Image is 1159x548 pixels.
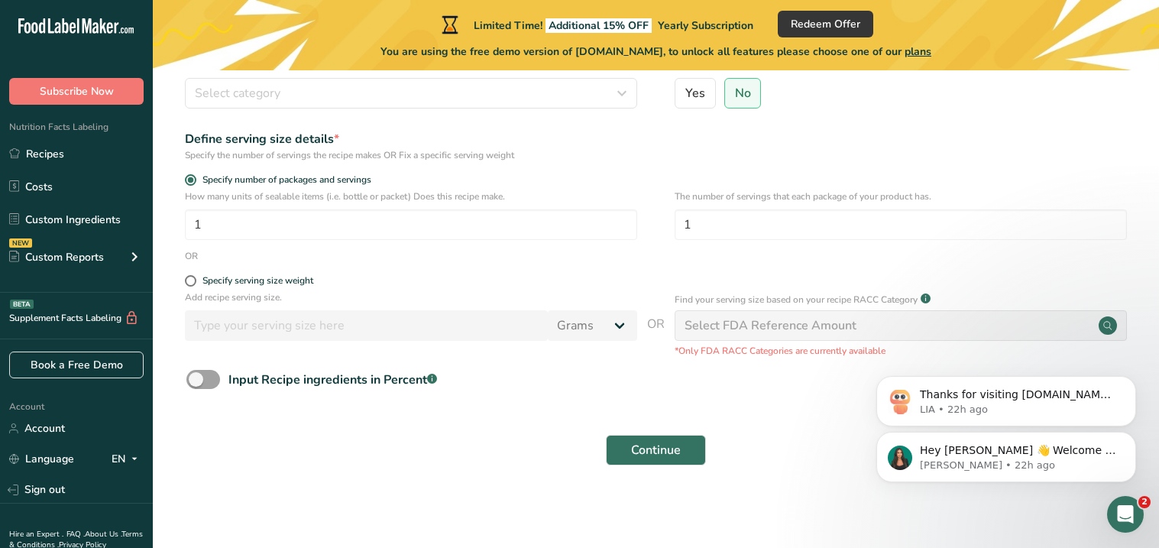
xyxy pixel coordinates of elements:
[195,84,280,102] span: Select category
[185,290,637,304] p: Add recipe serving size.
[791,16,860,32] span: Redeem Offer
[196,174,371,186] span: Specify number of packages and servings
[675,293,918,306] p: Find your serving size based on your recipe RACC Category
[202,275,313,287] div: Specify serving size weight
[185,249,198,263] div: OR
[675,344,1127,358] p: *Only FDA RACC Categories are currently available
[9,446,74,472] a: Language
[9,529,63,540] a: Hire an Expert .
[439,15,753,34] div: Limited Time!
[40,83,114,99] span: Subscribe Now
[9,249,104,265] div: Custom Reports
[185,148,637,162] div: Specify the number of servings the recipe makes OR Fix a specific serving weight
[185,78,637,109] button: Select category
[185,190,637,203] p: How many units of sealable items (i.e. bottle or packet) Does this recipe make.
[66,529,85,540] a: FAQ .
[853,279,1159,507] iframe: Intercom notifications message
[546,18,652,33] span: Additional 15% OFF
[185,310,548,341] input: Type your serving size here
[112,450,144,469] div: EN
[185,130,637,148] div: Define serving size details
[658,18,753,33] span: Yearly Subscription
[1107,496,1144,533] iframe: Intercom live chat
[778,11,873,37] button: Redeem Offer
[9,78,144,105] button: Subscribe Now
[10,300,34,309] div: BETA
[647,315,665,358] span: OR
[85,529,121,540] a: About Us .
[631,441,681,459] span: Continue
[685,86,705,101] span: Yes
[735,86,751,101] span: No
[606,435,706,465] button: Continue
[1138,496,1151,508] span: 2
[228,371,437,389] div: Input Recipe ingredients in Percent
[685,316,856,335] div: Select FDA Reference Amount
[380,44,931,60] span: You are using the free demo version of [DOMAIN_NAME], to unlock all features please choose one of...
[9,352,144,378] a: Book a Free Demo
[9,238,32,248] div: NEW
[675,190,1127,203] p: The number of servings that each package of your product has.
[905,44,931,59] span: plans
